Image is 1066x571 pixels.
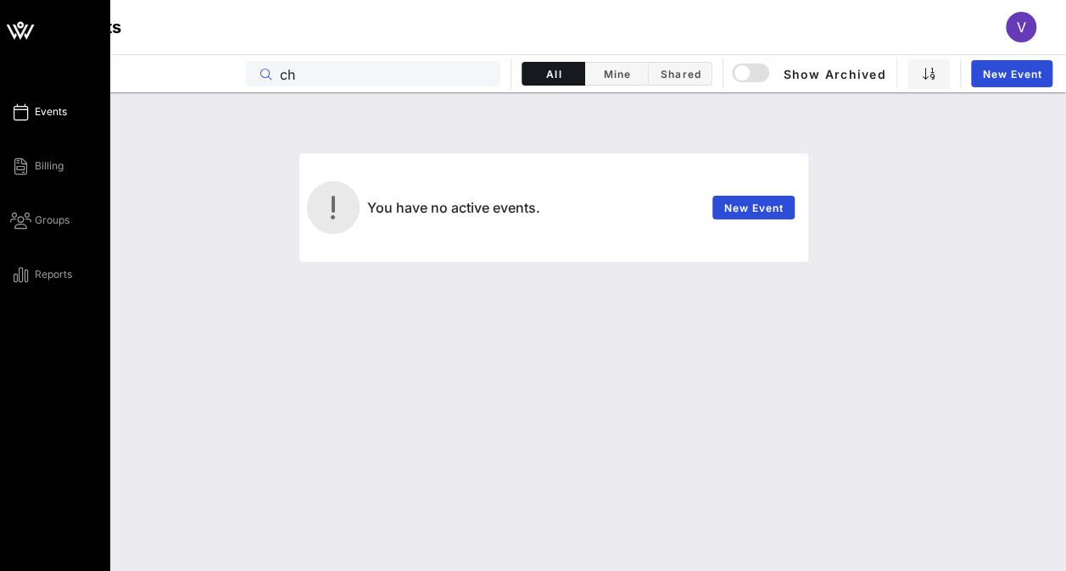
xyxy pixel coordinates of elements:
[35,158,64,174] span: Billing
[585,62,649,86] button: Mine
[971,60,1052,87] a: New Event
[1006,12,1036,42] div: V
[649,62,712,86] button: Shared
[712,196,795,219] a: New Event
[522,62,585,86] button: All
[533,68,574,80] span: All
[595,68,638,80] span: Mine
[10,102,67,122] a: Events
[734,64,885,84] span: Show Archived
[659,68,701,80] span: Shared
[981,68,1042,80] span: New Event
[35,267,72,282] span: Reports
[10,156,64,176] a: Billing
[1017,19,1026,36] span: V
[367,199,540,216] span: You have no active events.
[35,104,67,119] span: Events
[734,58,886,89] button: Show Archived
[723,202,784,214] span: New Event
[10,210,70,230] a: Groups
[35,213,70,228] span: Groups
[10,264,72,285] a: Reports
